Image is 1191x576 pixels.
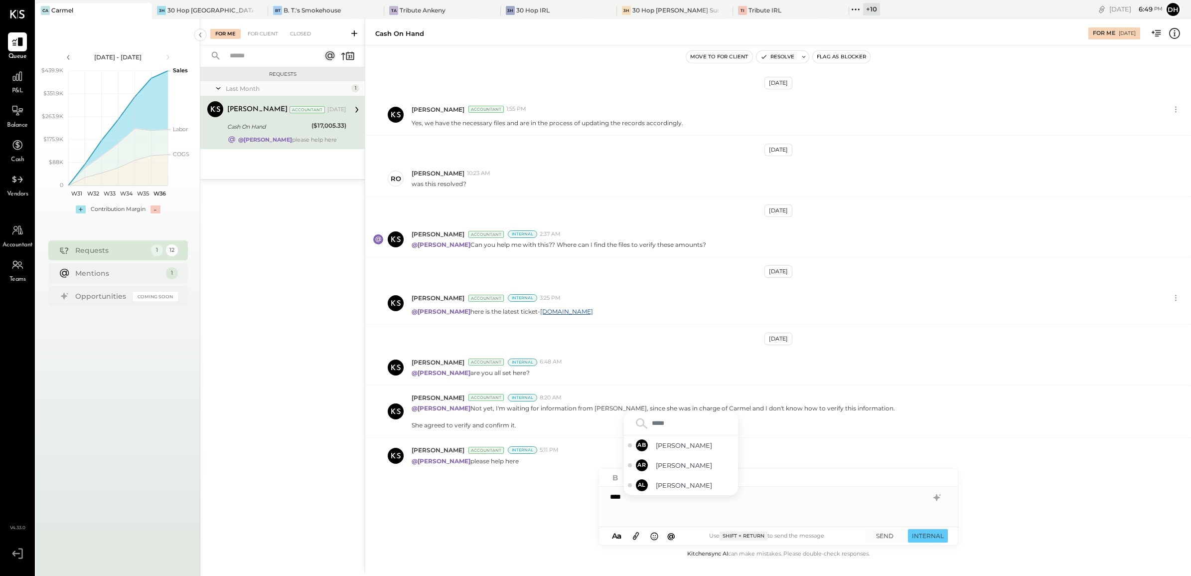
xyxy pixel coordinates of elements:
[227,105,288,115] div: [PERSON_NAME]
[764,204,792,217] div: [DATE]
[656,461,734,470] span: [PERSON_NAME]
[540,230,561,238] span: 2:37 AM
[686,51,752,63] button: Move to for client
[467,170,490,178] span: 10:23 AM
[412,105,464,114] span: [PERSON_NAME]
[391,174,401,184] div: ro
[133,292,178,301] div: Coming Soon
[412,404,470,412] strong: @[PERSON_NAME]
[908,529,948,543] button: INTERNAL
[120,190,133,197] text: W34
[748,6,781,14] div: Tribute IRL
[412,240,706,249] p: Can you help me with this?? Where can I find the files to verify these amounts?
[210,29,241,39] div: For Me
[412,308,470,315] strong: @[PERSON_NAME]
[667,531,675,541] span: @
[137,190,149,197] text: W35
[764,144,792,156] div: [DATE]
[0,101,34,130] a: Balance
[617,531,621,541] span: a
[1093,29,1115,37] div: For Me
[0,67,34,96] a: P&L
[865,529,905,543] button: SEND
[167,6,253,14] div: 30 Hop [GEOGRAPHIC_DATA]
[656,441,734,450] span: [PERSON_NAME]
[412,369,530,377] p: are you all set here?
[41,6,50,15] div: Ca
[1097,4,1107,14] div: copy link
[7,121,28,130] span: Balance
[0,32,34,61] a: Queue
[173,151,189,158] text: COGS
[157,6,166,15] div: 3H
[243,29,283,39] div: For Client
[12,87,23,96] span: P&L
[1109,4,1163,14] div: [DATE]
[624,435,738,455] div: Select Alejandro Bueno - Offline
[226,84,349,93] div: Last Month
[508,294,537,302] div: Internal
[273,6,282,15] div: BT
[400,6,446,14] div: Tribute Ankeny
[632,6,718,14] div: 30 Hop [PERSON_NAME] Summit
[720,532,767,541] span: Shift + Return
[238,136,337,143] div: please help here
[75,245,146,255] div: Requests
[60,182,63,189] text: 0
[664,531,678,542] button: @
[764,77,792,89] div: [DATE]
[153,190,165,197] text: W36
[43,90,63,97] text: $351.9K
[238,136,292,143] strong: @[PERSON_NAME]
[375,29,424,38] div: Cash On Hand
[609,471,622,484] button: Bold
[468,231,504,238] div: Accountant
[412,230,464,238] span: [PERSON_NAME]
[150,205,160,213] div: -
[285,29,316,39] div: Closed
[638,481,646,489] span: AL
[166,267,178,279] div: 1
[756,51,798,63] button: Resolve
[205,71,360,78] div: Requests
[412,404,895,429] p: Not yet, I'm waiting for information from [PERSON_NAME], since she was in charge of Carmel and I ...
[412,180,466,188] p: was this resolved?
[412,457,519,465] p: please help here
[75,268,161,278] div: Mentions
[412,241,470,248] strong: @[PERSON_NAME]
[506,6,515,15] div: 3H
[508,359,537,366] div: Internal
[508,230,537,238] div: Internal
[11,156,24,165] span: Cash
[468,394,504,401] div: Accountant
[76,205,86,213] div: +
[327,106,346,114] div: [DATE]
[9,275,26,284] span: Teams
[173,67,188,74] text: Sales
[637,461,646,469] span: AR
[284,6,341,14] div: B. T.'s Smokehouse
[540,394,562,402] span: 8:20 AM
[468,106,504,113] div: Accountant
[71,190,82,197] text: W31
[468,359,504,366] div: Accountant
[656,481,734,490] span: [PERSON_NAME]
[104,190,116,197] text: W33
[173,126,188,133] text: Labor
[75,291,128,301] div: Opportunities
[508,446,537,454] div: Internal
[506,105,526,113] span: 1:55 PM
[7,190,28,199] span: Vendors
[42,113,63,120] text: $263.9K
[624,475,738,495] div: Select Alex Lareo - Offline
[389,6,398,15] div: TA
[412,294,464,302] span: [PERSON_NAME]
[863,3,880,15] div: + 10
[8,52,27,61] span: Queue
[540,358,562,366] span: 6:48 AM
[516,6,550,14] div: 30 Hop IRL
[508,394,537,401] div: Internal
[624,455,738,475] div: Select Alex Racioppi - Offline
[540,446,559,454] span: 5:11 PM
[290,106,325,113] div: Accountant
